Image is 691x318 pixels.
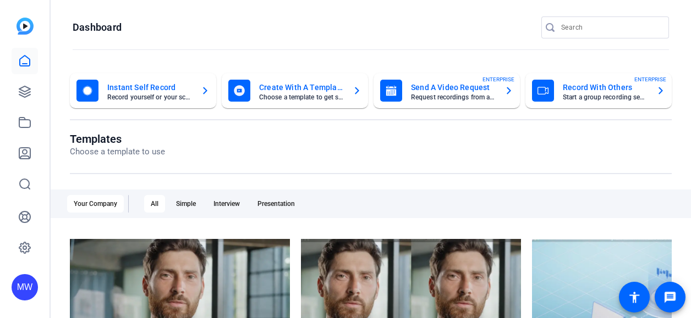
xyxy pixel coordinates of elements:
[107,81,192,94] mat-card-title: Instant Self Record
[411,94,496,101] mat-card-subtitle: Request recordings from anyone, anywhere
[563,81,648,94] mat-card-title: Record With Others
[525,73,672,108] button: Record With OthersStart a group recording sessionENTERPRISE
[169,195,202,213] div: Simple
[70,73,216,108] button: Instant Self RecordRecord yourself or your screen
[628,291,641,304] mat-icon: accessibility
[70,132,165,146] h1: Templates
[251,195,301,213] div: Presentation
[222,73,368,108] button: Create With A TemplateChoose a template to get started
[17,18,34,35] img: blue-gradient.svg
[73,21,122,34] h1: Dashboard
[482,75,514,83] span: ENTERPRISE
[207,195,246,213] div: Interview
[259,94,344,101] mat-card-subtitle: Choose a template to get started
[107,94,192,101] mat-card-subtitle: Record yourself or your screen
[411,81,496,94] mat-card-title: Send A Video Request
[561,21,660,34] input: Search
[12,274,38,300] div: MW
[634,75,666,83] span: ENTERPRISE
[563,94,648,101] mat-card-subtitle: Start a group recording session
[67,195,124,213] div: Your Company
[70,146,165,158] p: Choose a template to use
[663,291,677,304] mat-icon: message
[374,73,520,108] button: Send A Video RequestRequest recordings from anyone, anywhereENTERPRISE
[259,81,344,94] mat-card-title: Create With A Template
[144,195,165,213] div: All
